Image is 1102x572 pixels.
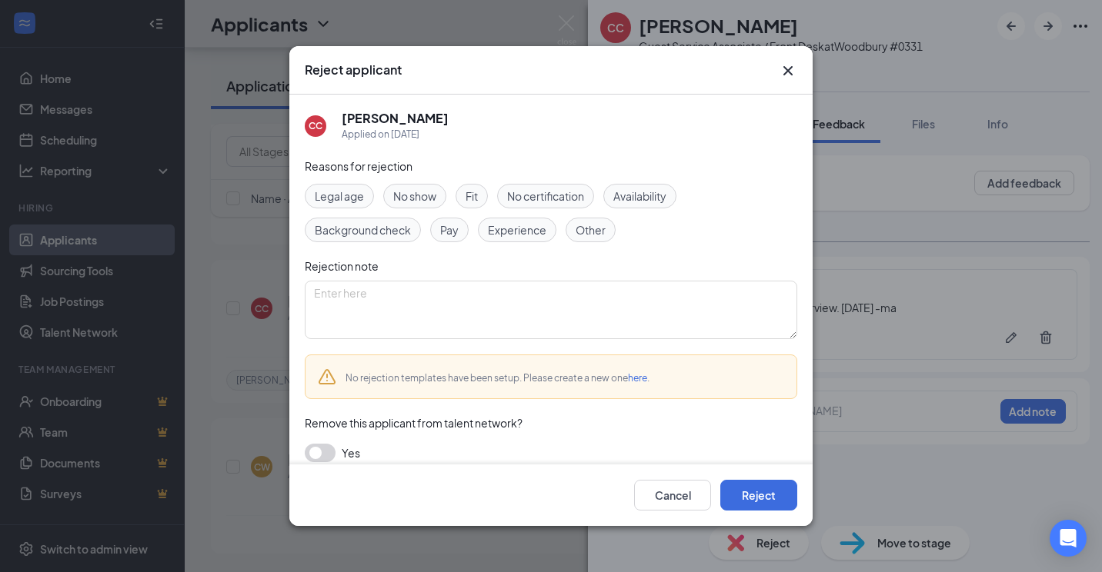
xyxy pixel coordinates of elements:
[346,372,650,384] span: No rejection templates have been setup. Please create a new one .
[488,221,546,238] span: Experience
[576,221,606,238] span: Other
[628,372,647,384] a: here
[613,188,666,205] span: Availability
[779,62,797,80] button: Close
[305,62,402,78] h3: Reject applicant
[315,188,364,205] span: Legal age
[720,480,797,510] button: Reject
[634,480,711,510] button: Cancel
[309,119,322,132] div: CC
[305,159,412,173] span: Reasons for rejection
[440,221,459,238] span: Pay
[305,416,523,430] span: Remove this applicant from talent network?
[315,221,411,238] span: Background check
[342,127,449,142] div: Applied on [DATE]
[318,367,336,386] svg: Warning
[507,188,584,205] span: No certification
[466,188,478,205] span: Fit
[393,188,436,205] span: No show
[342,110,449,127] h5: [PERSON_NAME]
[342,444,360,462] span: Yes
[305,259,379,273] span: Rejection note
[779,62,797,80] svg: Cross
[1050,520,1087,557] div: Open Intercom Messenger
